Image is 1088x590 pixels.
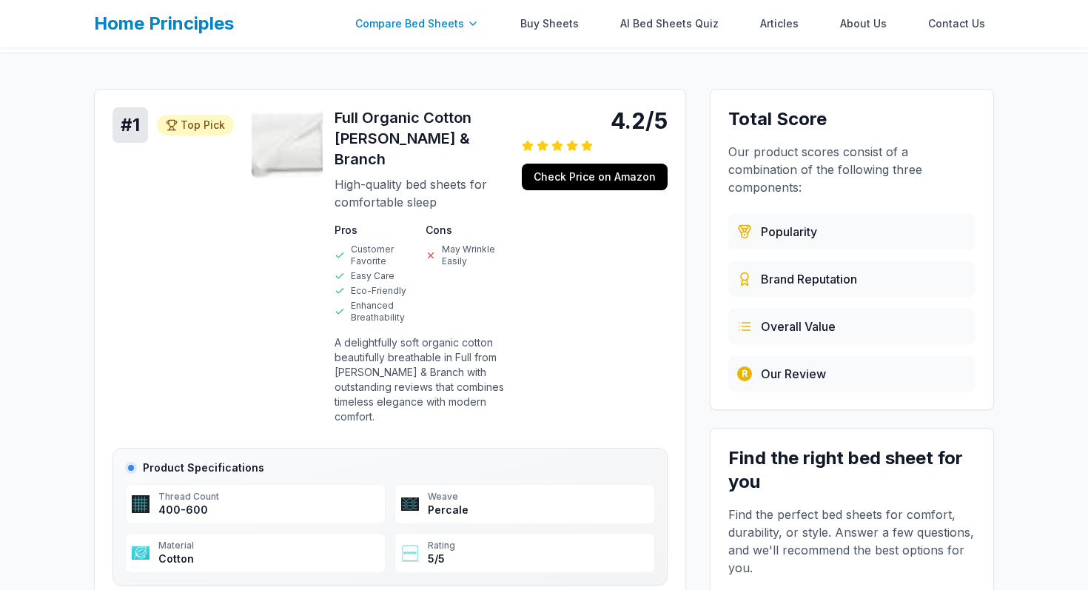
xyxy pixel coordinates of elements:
li: Customer Favorite [335,244,414,267]
div: 4.2/5 [522,107,668,134]
div: # 1 [113,107,148,143]
h3: Find the right bed sheet for you [728,446,975,494]
img: Rating [401,544,419,562]
p: High-quality bed sheets for comfortable sleep [335,175,504,211]
div: Combines price, quality, durability, and customer satisfaction [728,309,975,344]
a: Check Price on Amazon [522,164,668,190]
div: Cotton [158,552,379,566]
span: R [742,368,748,380]
h4: Cons [426,223,505,238]
div: Material [158,540,379,552]
li: Eco-Friendly [335,285,414,297]
li: Enhanced Breathability [335,300,414,324]
p: Find the perfect bed sheets for comfort, durability, or style. Answer a few questions, and we'll ... [728,506,975,577]
img: Material [132,544,150,562]
div: Weave [428,491,648,503]
li: May Wrinkle Easily [426,244,505,267]
a: About Us [831,9,896,38]
a: Contact Us [919,9,994,38]
h3: Total Score [728,107,975,131]
p: Our product scores consist of a combination of the following three components: [728,143,975,196]
li: Easy Care [335,270,414,282]
a: AI Bed Sheets Quiz [611,9,728,38]
div: Compare Bed Sheets [346,9,488,38]
span: Brand Reputation [761,270,857,288]
a: Articles [751,9,807,38]
div: Rating [428,540,648,552]
span: Popularity [761,223,817,241]
span: Our Review [761,365,826,383]
a: Buy Sheets [511,9,588,38]
div: 400-600 [158,503,379,517]
div: Evaluated from brand history, quality standards, and market presence [728,261,975,297]
h4: Product Specifications [125,460,655,475]
div: Based on customer reviews, ratings, and sales data [728,214,975,249]
img: Weave [401,495,419,513]
div: Our team's hands-on testing and evaluation process [728,356,975,392]
h3: Full Organic Cotton [PERSON_NAME] & Branch [335,107,504,170]
p: A delightfully soft organic cotton beautifully breathable in Full from [PERSON_NAME] & Branch wit... [335,335,504,424]
a: Home Principles [94,13,234,34]
h4: Pros [335,223,414,238]
div: 5/5 [428,552,648,566]
div: Thread Count [158,491,379,503]
img: Full Organic Cotton Boll & Branch - Cotton product image [252,107,323,178]
img: Thread Count [132,495,150,513]
span: Overall Value [761,318,836,335]
div: Percale [428,503,648,517]
span: Top Pick [181,118,225,133]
